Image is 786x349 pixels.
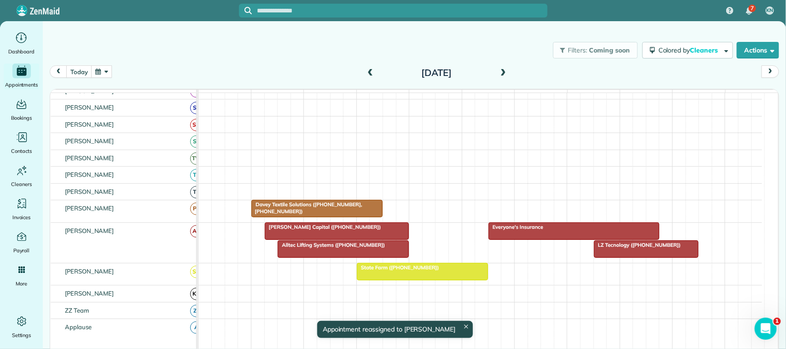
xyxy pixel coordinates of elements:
span: 9am [304,92,321,99]
button: Colored byCleaners [642,42,733,58]
span: TD [190,186,203,198]
button: prev [50,65,67,78]
span: Invoices [12,213,31,222]
span: Filters: [568,46,588,54]
span: [PERSON_NAME] [63,188,116,195]
span: 2pm [568,92,584,99]
span: 11am [409,92,430,99]
span: [PERSON_NAME] [63,121,116,128]
a: Settings [4,314,39,340]
div: 7 unread notifications [739,1,759,21]
span: [PERSON_NAME] Capital ([PHONE_NUMBER]) [264,224,382,230]
span: [PERSON_NAME] [63,204,116,212]
button: next [762,65,779,78]
span: AK [190,225,203,238]
span: KN [190,288,203,300]
a: Contacts [4,130,39,156]
button: Actions [737,42,779,58]
span: 7am [198,92,215,99]
span: Payroll [13,246,30,255]
span: Davey Textile Solutions ([PHONE_NUMBER], [PHONE_NUMBER]) [251,201,362,214]
span: 4pm [673,92,689,99]
span: Contacts [11,146,32,156]
h2: [DATE] [379,68,494,78]
span: 10am [357,92,378,99]
button: today [66,65,92,78]
span: State Farm ([PHONE_NUMBER]) [356,264,439,271]
span: Colored by [658,46,721,54]
span: Appointments [5,80,38,89]
span: More [16,279,27,288]
span: Dashboard [8,47,35,56]
span: PB [190,203,203,215]
span: 7 [751,5,754,12]
span: A [190,321,203,334]
span: [PERSON_NAME] [63,268,116,275]
span: 5pm [726,92,742,99]
span: TP [190,169,203,181]
span: Settings [12,331,31,340]
span: 12pm [462,92,482,99]
button: Focus search [239,7,252,14]
span: TW [190,152,203,165]
span: [PERSON_NAME] [63,137,116,145]
a: Invoices [4,196,39,222]
span: SB [190,102,203,114]
span: SM [190,119,203,131]
span: 1pm [515,92,531,99]
a: Bookings [4,97,39,122]
a: Payroll [4,229,39,255]
a: Cleaners [4,163,39,189]
span: 1 [774,318,781,325]
span: Alltec Lifting Systems ([PHONE_NUMBER]) [277,242,385,248]
span: [PERSON_NAME] [63,290,116,297]
iframe: Intercom live chat [755,318,777,340]
a: Appointments [4,64,39,89]
span: LZ Tecnology ([PHONE_NUMBER]) [594,242,681,248]
span: 8am [251,92,268,99]
span: [PERSON_NAME] [63,227,116,234]
span: 3pm [620,92,636,99]
span: Applause [63,323,93,331]
span: SH [190,266,203,278]
span: [PERSON_NAME] [63,87,116,94]
span: [PERSON_NAME] [63,104,116,111]
span: Bookings [11,113,32,122]
span: SP [190,135,203,148]
span: Coming soon [589,46,630,54]
span: [PERSON_NAME] [63,154,116,162]
div: Appointment reassigned to [PERSON_NAME] [317,321,473,338]
span: ZZ Team [63,307,91,314]
span: [PERSON_NAME] [63,171,116,178]
span: ZT [190,305,203,317]
a: Dashboard [4,30,39,56]
span: Cleaners [690,46,720,54]
svg: Focus search [245,7,252,14]
span: KN [767,7,774,14]
span: Cleaners [11,180,32,189]
span: Everyone's Insurance [488,224,544,230]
